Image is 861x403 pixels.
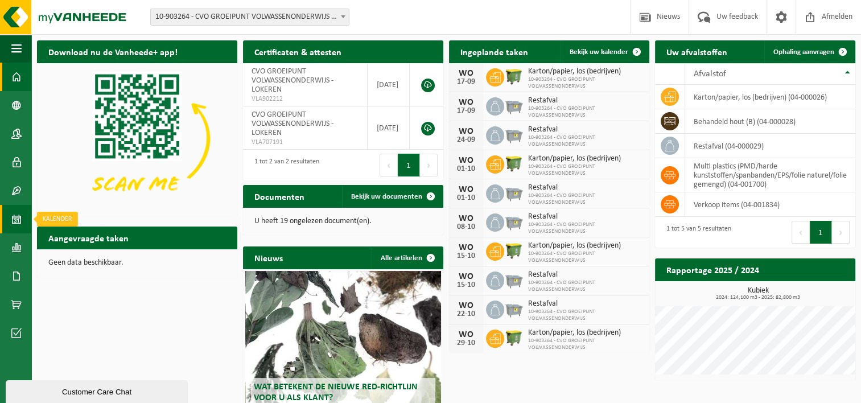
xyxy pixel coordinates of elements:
[243,246,294,269] h2: Nieuws
[455,78,477,86] div: 17-09
[351,193,422,200] span: Bekijk uw documenten
[243,40,353,63] h2: Certificaten & attesten
[661,220,731,245] div: 1 tot 5 van 5 resultaten
[528,192,644,206] span: 10-903264 - CVO GROEIPUNT VOLWASSENONDERWIJS
[528,328,644,338] span: Karton/papier, los (bedrijven)
[504,96,524,115] img: WB-2500-GAL-GY-01
[528,183,644,192] span: Restafval
[504,270,524,289] img: WB-2500-GAL-GY-01
[368,63,410,106] td: [DATE]
[254,217,432,225] p: U heeft 19 ongelezen document(en).
[685,134,855,158] td: restafval (04-000029)
[528,76,644,90] span: 10-903264 - CVO GROEIPUNT VOLWASSENONDERWIJS
[455,107,477,115] div: 17-09
[528,270,644,279] span: Restafval
[455,310,477,318] div: 22-10
[792,221,810,244] button: Previous
[561,40,648,63] a: Bekijk uw kalender
[528,221,644,235] span: 10-903264 - CVO GROEIPUNT VOLWASSENONDERWIJS
[243,185,316,207] h2: Documenten
[151,9,349,25] span: 10-903264 - CVO GROEIPUNT VOLWASSENONDERWIJS - LOKEREN
[528,96,644,105] span: Restafval
[449,40,539,63] h2: Ingeplande taken
[455,185,477,194] div: WO
[528,299,644,309] span: Restafval
[528,212,644,221] span: Restafval
[249,153,319,178] div: 1 tot 2 van 2 resultaten
[252,110,333,137] span: CVO GROEIPUNT VOLWASSENONDERWIJS - LOKEREN
[455,223,477,231] div: 08-10
[37,40,189,63] h2: Download nu de Vanheede+ app!
[504,67,524,86] img: WB-1100-HPE-GN-50
[528,125,644,134] span: Restafval
[368,106,410,150] td: [DATE]
[455,136,477,144] div: 24-09
[455,214,477,223] div: WO
[252,67,333,94] span: CVO GROEIPUNT VOLWASSENONDERWIJS - LOKEREN
[455,243,477,252] div: WO
[455,194,477,202] div: 01-10
[810,221,832,244] button: 1
[455,69,477,78] div: WO
[661,287,855,301] h3: Kubiek
[504,125,524,144] img: WB-2500-GAL-GY-01
[455,339,477,347] div: 29-10
[528,279,644,293] span: 10-903264 - CVO GROEIPUNT VOLWASSENONDERWIJS
[685,85,855,109] td: karton/papier, los (bedrijven) (04-000026)
[504,154,524,173] img: WB-1100-HPE-GN-50
[528,163,644,177] span: 10-903264 - CVO GROEIPUNT VOLWASSENONDERWIJS
[504,183,524,202] img: WB-2500-GAL-GY-01
[685,158,855,192] td: multi plastics (PMD/harde kunststoffen/spanbanden/EPS/folie naturel/folie gemengd) (04-001700)
[570,48,628,56] span: Bekijk uw kalender
[504,241,524,260] img: WB-1100-HPE-GN-50
[420,154,438,176] button: Next
[528,241,644,250] span: Karton/papier, los (bedrijven)
[685,109,855,134] td: behandeld hout (B) (04-000028)
[254,383,418,402] span: Wat betekent de nieuwe RED-richtlijn voor u als klant?
[252,94,359,104] span: VLA902212
[528,134,644,148] span: 10-903264 - CVO GROEIPUNT VOLWASSENONDERWIJS
[455,272,477,281] div: WO
[455,301,477,310] div: WO
[832,221,850,244] button: Next
[764,40,854,63] a: Ophaling aanvragen
[342,185,442,208] a: Bekijk uw documenten
[528,154,644,163] span: Karton/papier, los (bedrijven)
[455,252,477,260] div: 15-10
[528,309,644,322] span: 10-903264 - CVO GROEIPUNT VOLWASSENONDERWIJS
[773,48,834,56] span: Ophaling aanvragen
[455,127,477,136] div: WO
[455,281,477,289] div: 15-10
[6,378,190,403] iframe: chat widget
[504,328,524,347] img: WB-1100-HPE-GN-50
[380,154,398,176] button: Previous
[37,63,237,213] img: Download de VHEPlus App
[455,330,477,339] div: WO
[455,165,477,173] div: 01-10
[655,258,771,281] h2: Rapportage 2025 / 2024
[528,105,644,119] span: 10-903264 - CVO GROEIPUNT VOLWASSENONDERWIJS
[655,40,739,63] h2: Uw afvalstoffen
[150,9,349,26] span: 10-903264 - CVO GROEIPUNT VOLWASSENONDERWIJS - LOKEREN
[694,69,726,79] span: Afvalstof
[528,250,644,264] span: 10-903264 - CVO GROEIPUNT VOLWASSENONDERWIJS
[252,138,359,147] span: VLA707191
[504,299,524,318] img: WB-2500-GAL-GY-01
[455,98,477,107] div: WO
[504,212,524,231] img: WB-2500-GAL-GY-01
[37,227,140,249] h2: Aangevraagde taken
[685,192,855,217] td: verkoop items (04-001834)
[455,156,477,165] div: WO
[48,259,226,267] p: Geen data beschikbaar.
[528,67,644,76] span: Karton/papier, los (bedrijven)
[398,154,420,176] button: 1
[372,246,442,269] a: Alle artikelen
[528,338,644,351] span: 10-903264 - CVO GROEIPUNT VOLWASSENONDERWIJS
[771,281,854,303] a: Bekijk rapportage
[661,295,855,301] span: 2024: 124,100 m3 - 2025: 82,800 m3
